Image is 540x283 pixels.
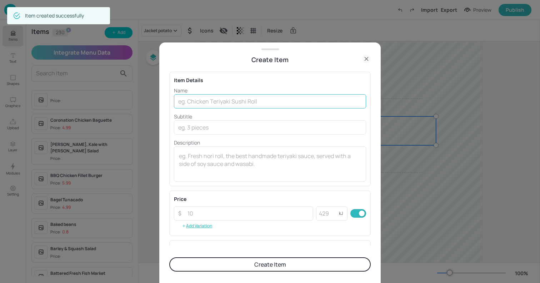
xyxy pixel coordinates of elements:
[174,94,366,108] input: eg. Chicken Teriyaki Sushi Roll
[174,195,186,203] p: Price
[174,120,366,135] input: eg. 3 pieces
[174,245,366,252] p: Images
[183,206,313,221] input: 10
[339,211,343,216] p: kJ
[174,221,220,231] button: Add Variation
[174,76,366,84] div: Item Details
[174,87,366,94] p: Name
[25,9,84,22] div: Item created successfully
[174,113,366,120] p: Subtitle
[316,206,339,221] input: 429
[169,257,371,272] button: Create Item
[174,139,366,146] p: Description
[169,55,371,65] div: Create Item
